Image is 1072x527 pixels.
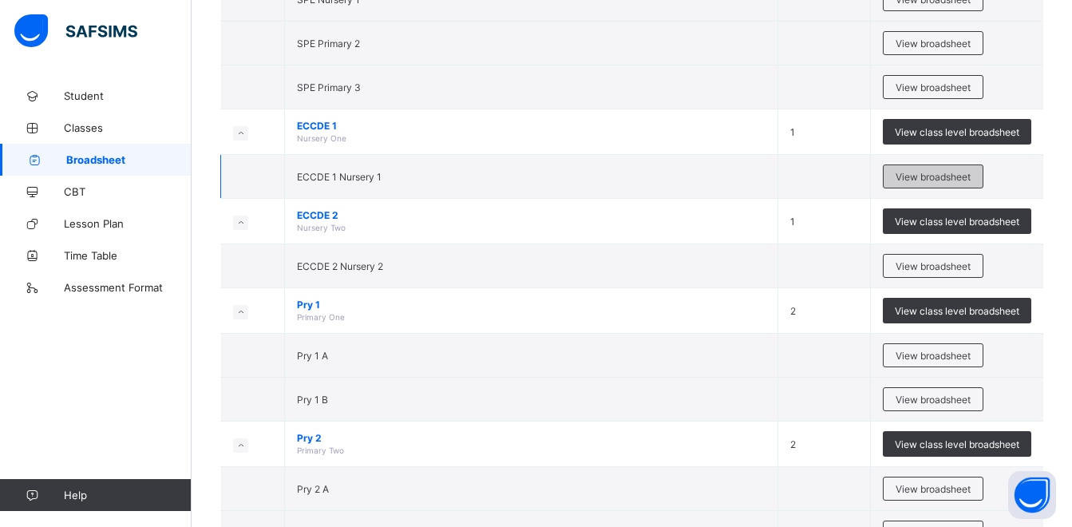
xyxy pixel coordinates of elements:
[297,350,328,362] span: Pry 1 A
[790,438,796,450] span: 2
[895,216,1019,228] span: View class level broadsheet
[297,209,765,221] span: ECCDE 2
[297,223,346,232] span: Nursery Two
[896,260,971,272] span: View broadsheet
[297,299,765,311] span: Pry 1
[790,305,796,317] span: 2
[297,81,361,93] span: SPE Primary 3
[64,185,192,198] span: CBT
[883,254,983,266] a: View broadsheet
[297,260,383,272] span: ECCDE 2 Nursery 2
[297,312,345,322] span: Primary One
[64,217,192,230] span: Lesson Plan
[883,31,983,43] a: View broadsheet
[896,483,971,495] span: View broadsheet
[297,171,382,183] span: ECCDE 1 Nursery 1
[64,89,192,102] span: Student
[14,14,137,48] img: safsims
[883,343,983,355] a: View broadsheet
[896,81,971,93] span: View broadsheet
[64,489,191,501] span: Help
[883,477,983,489] a: View broadsheet
[896,350,971,362] span: View broadsheet
[64,121,192,134] span: Classes
[896,38,971,50] span: View broadsheet
[297,120,765,132] span: ECCDE 1
[895,305,1019,317] span: View class level broadsheet
[883,164,983,176] a: View broadsheet
[790,126,795,138] span: 1
[297,394,328,406] span: Pry 1 B
[883,75,983,87] a: View broadsheet
[297,38,360,50] span: SPE Primary 2
[895,126,1019,138] span: View class level broadsheet
[895,438,1019,450] span: View class level broadsheet
[883,208,1031,220] a: View class level broadsheet
[896,171,971,183] span: View broadsheet
[1008,471,1056,519] button: Open asap
[297,133,346,143] span: Nursery One
[64,249,192,262] span: Time Table
[883,431,1031,443] a: View class level broadsheet
[790,216,795,228] span: 1
[883,387,983,399] a: View broadsheet
[297,483,329,495] span: Pry 2 A
[64,281,192,294] span: Assessment Format
[297,446,344,455] span: Primary Two
[896,394,971,406] span: View broadsheet
[297,432,765,444] span: Pry 2
[883,119,1031,131] a: View class level broadsheet
[66,153,192,166] span: Broadsheet
[883,298,1031,310] a: View class level broadsheet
